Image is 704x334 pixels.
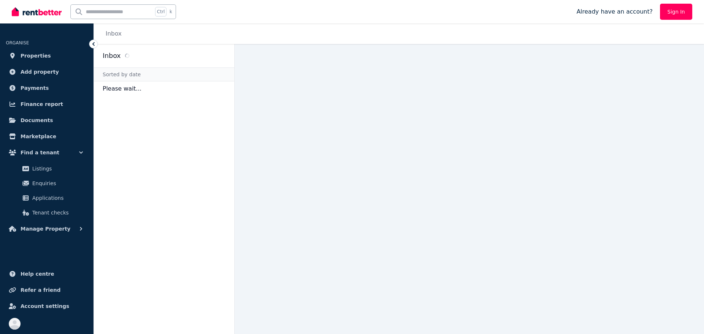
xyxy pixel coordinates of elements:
[9,205,85,220] a: Tenant checks
[6,283,88,297] a: Refer a friend
[6,48,88,63] a: Properties
[6,129,88,144] a: Marketplace
[94,67,234,81] div: Sorted by date
[21,286,60,294] span: Refer a friend
[32,179,82,188] span: Enquiries
[103,51,121,61] h2: Inbox
[32,164,82,173] span: Listings
[21,84,49,92] span: Payments
[169,9,172,15] span: k
[21,132,56,141] span: Marketplace
[576,7,653,16] span: Already have an account?
[21,51,51,60] span: Properties
[21,148,59,157] span: Find a tenant
[21,67,59,76] span: Add property
[6,40,29,45] span: ORGANISE
[9,176,85,191] a: Enquiries
[106,30,122,37] a: Inbox
[94,23,131,44] nav: Breadcrumb
[6,145,88,160] button: Find a tenant
[6,221,88,236] button: Manage Property
[660,4,692,20] a: Sign In
[6,97,88,111] a: Finance report
[6,299,88,313] a: Account settings
[12,6,62,17] img: RentBetter
[6,81,88,95] a: Payments
[32,194,82,202] span: Applications
[94,81,234,96] p: Please wait...
[9,161,85,176] a: Listings
[6,267,88,281] a: Help centre
[21,269,54,278] span: Help centre
[21,224,70,233] span: Manage Property
[6,113,88,128] a: Documents
[21,302,69,311] span: Account settings
[21,116,53,125] span: Documents
[21,100,63,109] span: Finance report
[9,191,85,205] a: Applications
[32,208,82,217] span: Tenant checks
[6,65,88,79] a: Add property
[155,7,166,16] span: Ctrl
